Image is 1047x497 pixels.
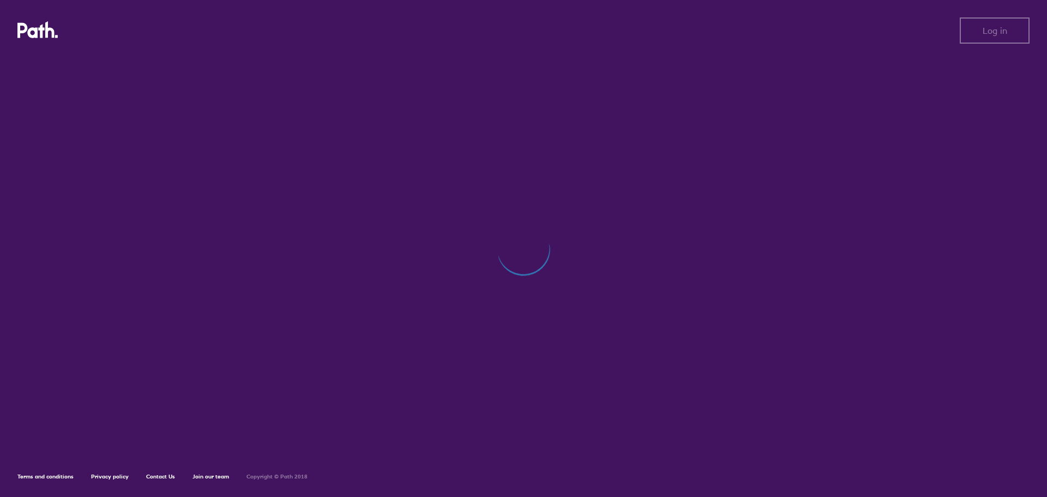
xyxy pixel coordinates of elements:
[146,473,175,480] a: Contact Us
[17,473,74,480] a: Terms and conditions
[960,17,1030,44] button: Log in
[983,26,1007,35] span: Log in
[91,473,129,480] a: Privacy policy
[192,473,229,480] a: Join our team
[246,474,308,480] h6: Copyright © Path 2018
